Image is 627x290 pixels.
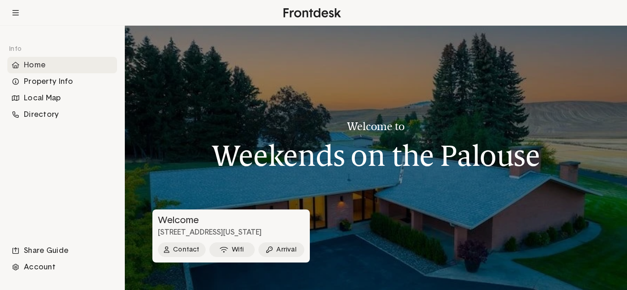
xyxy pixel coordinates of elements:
h3: Welcome [152,215,308,226]
li: Navigation item [7,57,117,73]
p: [STREET_ADDRESS][US_STATE] [152,228,310,237]
div: Share Guide [7,242,117,259]
div: Account [7,259,117,275]
div: Home [7,57,117,73]
li: Navigation item [7,90,117,106]
button: Arrival [258,242,304,257]
h1: Weekends on the Palouse [212,140,540,172]
li: Navigation item [7,259,117,275]
div: Local Map [7,90,117,106]
li: Navigation item [7,73,117,90]
li: Navigation item [7,242,117,259]
h3: Welcome to [212,120,540,132]
button: Wifi [209,242,255,257]
div: Directory [7,106,117,123]
div: Property Info [7,73,117,90]
button: Contact [158,242,206,257]
li: Navigation item [7,106,117,123]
